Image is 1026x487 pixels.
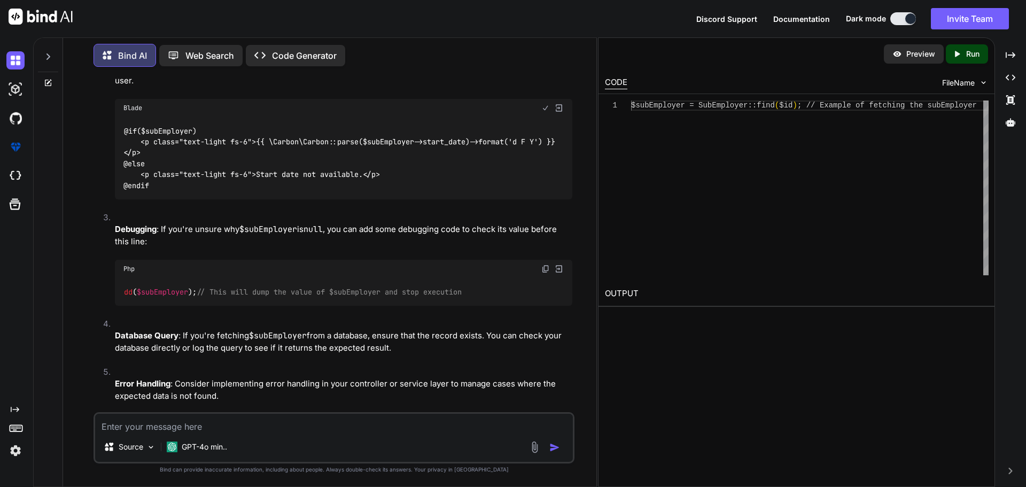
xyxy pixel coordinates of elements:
span: Blade [123,104,142,112]
code: null [304,224,323,235]
strong: Database Query [115,330,178,341]
img: copy [541,265,550,273]
img: preview [892,49,902,59]
p: Web Search [185,49,234,62]
button: Discord Support [696,13,757,25]
strong: Debugging [115,224,157,234]
span: Php [123,265,135,273]
img: darkChat [6,51,25,69]
code: ( ); [123,287,463,298]
p: Preview [906,49,935,59]
code: @if($subEmployer) <p class="text-light fs-6">{{ \Carbon\Carbon::parse($subEmployer->start_date)->... [123,126,555,191]
span: ( [774,101,779,110]
p: : Consider implementing error handling in your controller or service layer to manage cases where ... [115,378,572,402]
button: Documentation [773,13,830,25]
img: Open in Browser [554,264,564,274]
strong: Error Handling [115,378,170,389]
img: checkmark [541,104,550,112]
p: Bind can provide inaccurate information, including about people. Always double-check its answers.... [94,466,574,474]
p: : If you're unsure why is , you can add some debugging code to check its value before this line: [115,223,572,248]
p: Source [119,442,143,452]
h2: OUTPUT [598,281,994,306]
div: CODE [605,76,627,89]
span: // This will dump the value of $subEmployer and stop execution [197,287,462,297]
p: Bind AI [118,49,147,62]
img: Bind AI [9,9,73,25]
img: premium [6,138,25,156]
img: chevron down [979,78,988,87]
span: $subEmployer = SubEmployer::find [631,101,775,110]
span: $subEmployer [137,287,188,297]
span: FileName [942,78,975,88]
img: darkAi-studio [6,80,25,98]
span: Dark mode [846,13,886,24]
img: Pick Models [146,443,156,452]
code: $subEmployer [239,224,297,235]
img: cloudideIcon [6,167,25,185]
img: attachment [528,441,541,453]
img: GPT-4o mini [167,442,177,452]
code: $subEmployer [249,330,307,341]
span: $id [779,101,792,110]
img: icon [549,442,560,453]
p: Code Generator [272,49,337,62]
img: Open in Browser [554,103,564,113]
span: Documentation [773,14,830,24]
button: Invite Team [931,8,1009,29]
img: githubDark [6,109,25,127]
span: ; // Example of fetching the subEmployer [797,101,977,110]
img: settings [6,442,25,460]
p: : If you're fetching from a database, ensure that the record exists. You can check your database ... [115,330,572,354]
span: dd [124,287,133,297]
span: Discord Support [696,14,757,24]
p: Run [966,49,980,59]
span: ) [792,101,797,110]
div: 1 [605,101,617,111]
p: GPT-4o min.. [182,442,227,452]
